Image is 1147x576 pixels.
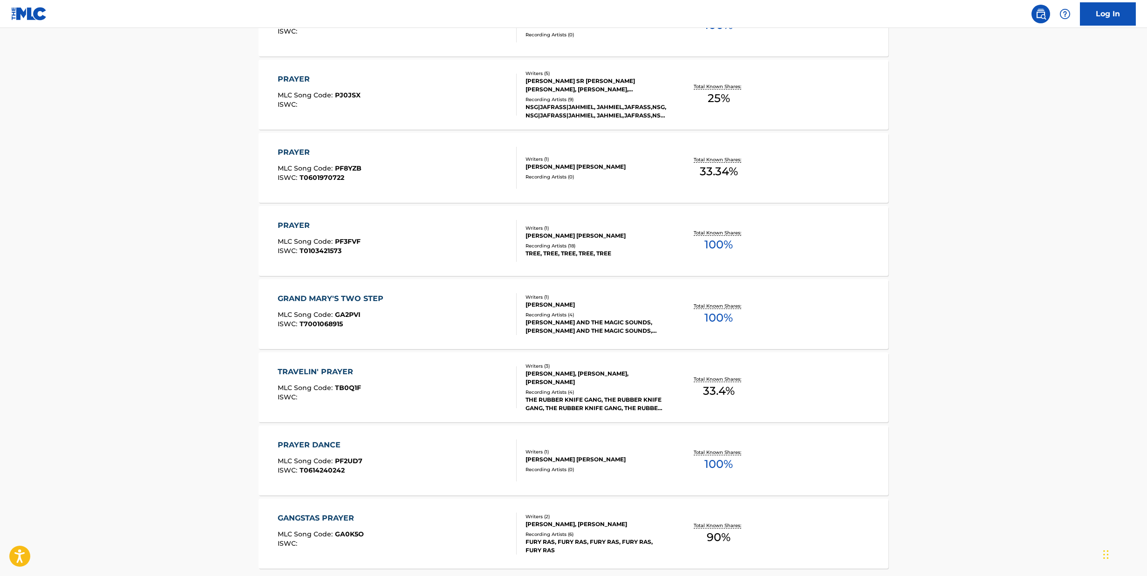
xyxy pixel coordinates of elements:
span: 90 % [707,529,731,546]
div: [PERSON_NAME] [526,301,666,309]
div: Writers ( 2 ) [526,513,666,520]
div: [PERSON_NAME] [PERSON_NAME] [526,163,666,171]
div: THE RUBBER KNIFE GANG, THE RUBBER KNIFE GANG, THE RUBBER KNIFE GANG, THE RUBBER KNIFE GANG [526,396,666,412]
div: Recording Artists ( 0 ) [526,173,666,180]
span: T0601970722 [300,173,344,182]
div: [PERSON_NAME] SR [PERSON_NAME] [PERSON_NAME], [PERSON_NAME], [PERSON_NAME] [PERSON_NAME], INCONNU... [526,77,666,94]
p: Total Known Shares: [694,229,744,236]
div: GANGSTAS PRAYER [278,513,364,524]
span: MLC Song Code : [278,91,335,99]
a: PRAYERMLC Song Code:PF8YZBISWC:T0601970722Writers (1)[PERSON_NAME] [PERSON_NAME]Recording Artists... [259,133,888,203]
div: Recording Artists ( 6 ) [526,531,666,538]
span: ISWC : [278,393,300,401]
img: MLC Logo [11,7,47,21]
span: T0614240242 [300,466,345,474]
p: Total Known Shares: [694,449,744,456]
div: Writers ( 1 ) [526,448,666,455]
div: Writers ( 5 ) [526,70,666,77]
div: [PERSON_NAME] [PERSON_NAME] [526,232,666,240]
div: PRAYER [278,147,362,158]
div: Writers ( 1 ) [526,225,666,232]
div: Recording Artists ( 18 ) [526,242,666,249]
span: 25 % [708,90,730,107]
div: Drag [1103,541,1109,569]
div: Recording Artists ( 0 ) [526,466,666,473]
div: [PERSON_NAME], [PERSON_NAME] [526,520,666,528]
div: Help [1056,5,1074,23]
div: Recording Artists ( 4 ) [526,311,666,318]
span: T7001068915 [300,320,343,328]
div: Recording Artists ( 9 ) [526,96,666,103]
span: 100 % [704,456,733,473]
span: GA2PVI [335,310,361,319]
span: MLC Song Code : [278,237,335,246]
a: TRAVELIN' PRAYERMLC Song Code:TB0Q1FISWC:Writers (3)[PERSON_NAME], [PERSON_NAME], [PERSON_NAME]Re... [259,352,888,422]
div: PRAYER [278,74,361,85]
div: NSG|JAFRASS|JAHMIEL, JAHMIEL,JAFRASS,NSG, NSG|JAFRASS|JAHMIEL, JAHMIEL,JAFRASS,NSG, JAHMIEL, JAFR... [526,103,666,120]
div: GRAND MARY'S TWO STEP [278,293,388,304]
p: Total Known Shares: [694,376,744,383]
p: Total Known Shares: [694,302,744,309]
span: ISWC : [278,466,300,474]
div: PRAYER DANCE [278,439,362,451]
span: ISWC : [278,320,300,328]
p: Total Known Shares: [694,83,744,90]
span: ISWC : [278,173,300,182]
a: PRAYERMLC Song Code:PJ0JSXISWC:Writers (5)[PERSON_NAME] SR [PERSON_NAME] [PERSON_NAME], [PERSON_N... [259,60,888,130]
span: ISWC : [278,27,300,35]
iframe: Chat Widget [1100,531,1147,576]
img: help [1059,8,1071,20]
span: MLC Song Code : [278,457,335,465]
a: GANGSTAS PRAYERMLC Song Code:GA0K5OISWC:Writers (2)[PERSON_NAME], [PERSON_NAME]Recording Artists ... [259,499,888,569]
a: GRAND MARY'S TWO STEPMLC Song Code:GA2PVIISWC:T7001068915Writers (1)[PERSON_NAME]Recording Artist... [259,279,888,349]
div: [PERSON_NAME] AND THE MAGIC SOUNDS, [PERSON_NAME] AND THE MAGIC SOUNDS, [PERSON_NAME];THE MAGIC S... [526,318,666,335]
span: ISWC : [278,100,300,109]
span: MLC Song Code : [278,530,335,538]
span: 100 % [704,236,733,253]
span: MLC Song Code : [278,310,335,319]
span: PJ0JSX [335,91,361,99]
a: PRAYERMLC Song Code:PF3FVFISWC:T0103421573Writers (1)[PERSON_NAME] [PERSON_NAME]Recording Artists... [259,206,888,276]
div: FURY RAS, FURY RAS, FURY RAS, FURY RAS, FURY RAS [526,538,666,555]
span: GA0K5O [335,530,364,538]
a: PRAYER DANCEMLC Song Code:PF2UD7ISWC:T0614240242Writers (1)[PERSON_NAME] [PERSON_NAME]Recording A... [259,425,888,495]
span: T0103421573 [300,247,341,255]
span: PF2UD7 [335,457,362,465]
span: PF8YZB [335,164,362,172]
span: 100 % [704,309,733,326]
div: Recording Artists ( 4 ) [526,389,666,396]
div: [PERSON_NAME] [PERSON_NAME] [526,455,666,464]
div: Writers ( 3 ) [526,363,666,370]
span: 33.34 % [700,163,738,180]
span: ISWC : [278,539,300,548]
div: TRAVELIN' PRAYER [278,366,361,377]
a: Log In [1080,2,1136,26]
a: Public Search [1031,5,1050,23]
span: MLC Song Code : [278,164,335,172]
div: TREE, TREE, TREE, TREE, TREE [526,249,666,258]
span: 33.4 % [703,383,735,399]
div: PRAYER [278,220,361,231]
p: Total Known Shares: [694,522,744,529]
span: PF3FVF [335,237,361,246]
div: Writers ( 1 ) [526,156,666,163]
div: Writers ( 1 ) [526,294,666,301]
span: TB0Q1F [335,384,361,392]
p: Total Known Shares: [694,156,744,163]
div: [PERSON_NAME], [PERSON_NAME], [PERSON_NAME] [526,370,666,386]
span: MLC Song Code : [278,384,335,392]
span: ISWC : [278,247,300,255]
img: search [1035,8,1046,20]
div: Recording Artists ( 0 ) [526,31,666,38]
